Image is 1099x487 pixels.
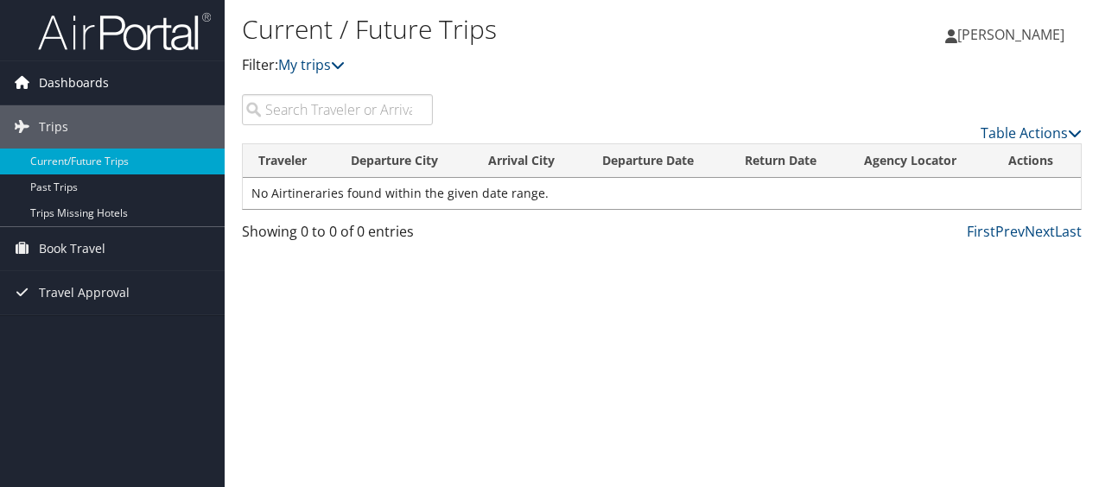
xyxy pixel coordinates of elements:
td: No Airtineraries found within the given date range. [243,178,1081,209]
span: Trips [39,105,68,149]
th: Arrival City: activate to sort column ascending [473,144,586,178]
a: Prev [995,222,1025,241]
p: Filter: [242,54,802,77]
a: First [967,222,995,241]
div: Showing 0 to 0 of 0 entries [242,221,433,250]
th: Traveler: activate to sort column ascending [243,144,335,178]
th: Departure Date: activate to sort column descending [587,144,729,178]
a: Next [1025,222,1055,241]
img: airportal-logo.png [38,11,211,52]
span: Dashboards [39,61,109,104]
th: Agency Locator: activate to sort column ascending [848,144,992,178]
span: Travel Approval [39,271,130,314]
th: Departure City: activate to sort column ascending [335,144,473,178]
h1: Current / Future Trips [242,11,802,47]
a: [PERSON_NAME] [945,9,1082,60]
a: My trips [278,55,345,74]
span: Book Travel [39,227,105,270]
span: [PERSON_NAME] [957,25,1064,44]
a: Last [1055,222,1082,241]
input: Search Traveler or Arrival City [242,94,433,125]
th: Return Date: activate to sort column ascending [729,144,848,178]
th: Actions [993,144,1081,178]
a: Table Actions [981,123,1082,142]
